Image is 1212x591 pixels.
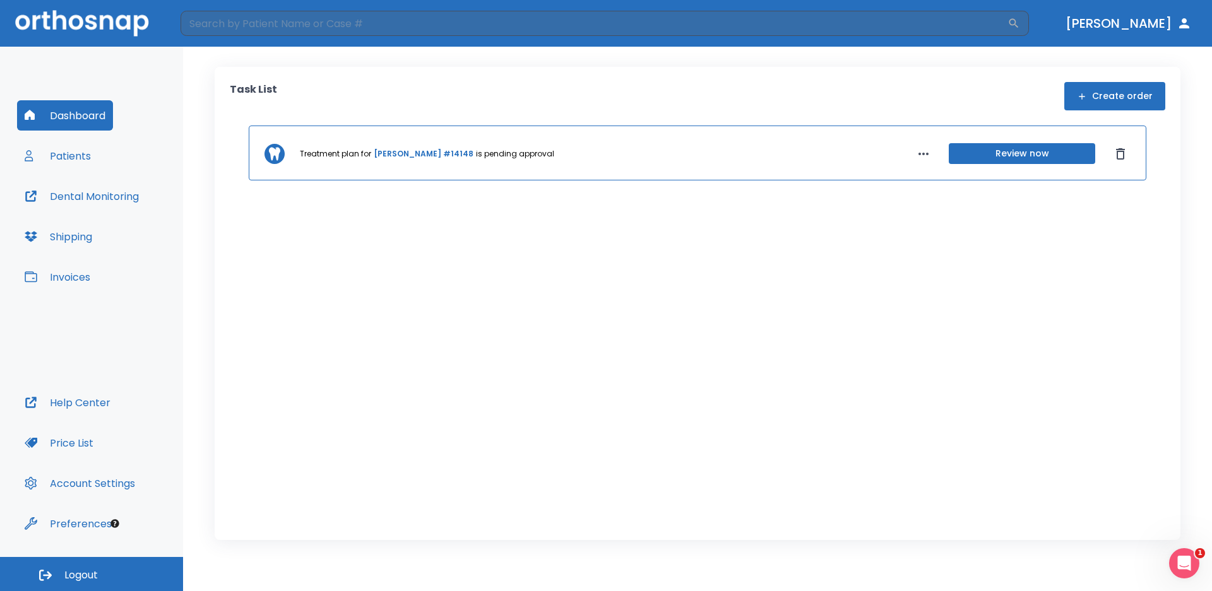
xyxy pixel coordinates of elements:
[17,428,101,458] button: Price List
[17,141,98,171] button: Patients
[230,82,277,110] p: Task List
[17,387,118,418] button: Help Center
[15,10,149,36] img: Orthosnap
[1169,548,1199,578] iframe: Intercom live chat
[17,181,146,211] button: Dental Monitoring
[300,148,371,160] p: Treatment plan for
[374,148,473,160] a: [PERSON_NAME] #14148
[17,468,143,498] button: Account Settings
[17,262,98,292] button: Invoices
[17,221,100,252] button: Shipping
[181,11,1007,36] input: Search by Patient Name or Case #
[1064,82,1165,110] button: Create order
[17,508,119,539] button: Preferences
[1060,12,1197,35] button: [PERSON_NAME]
[1195,548,1205,558] span: 1
[64,568,98,582] span: Logout
[1110,144,1131,164] button: Dismiss
[17,100,113,131] button: Dashboard
[949,143,1095,164] button: Review now
[109,518,121,529] div: Tooltip anchor
[476,148,554,160] p: is pending approval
